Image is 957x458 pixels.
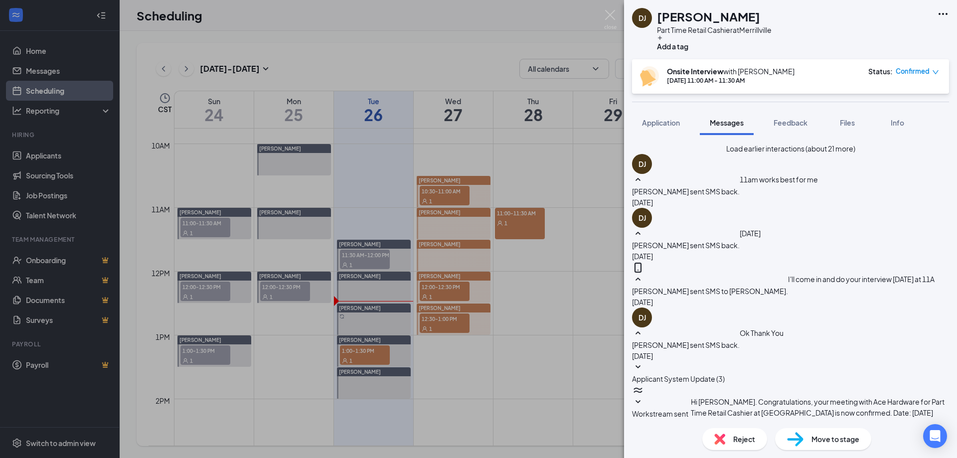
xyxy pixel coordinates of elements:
[632,384,644,396] svg: WorkstreamLogo
[632,174,644,186] svg: SmallChevronUp
[632,361,644,373] svg: SmallChevronDown
[632,409,691,451] span: Workstream sent automated SMS to [PERSON_NAME].
[632,396,644,408] svg: SmallChevronDown
[657,8,760,25] h1: [PERSON_NAME]
[868,66,893,76] div: Status :
[740,229,761,238] span: [DATE]
[638,13,646,23] div: DJ
[937,8,949,20] svg: Ellipses
[642,118,680,127] span: Application
[740,175,818,184] span: 11am works best for me
[657,25,772,35] div: Part Time Retail Cashier at Merrillville
[726,143,855,154] button: Load earlier interactions (about 21 more)
[896,66,930,76] span: Confirmed
[923,424,947,448] div: Open Intercom Messenger
[840,118,855,127] span: Files
[632,251,653,262] span: [DATE]
[632,297,653,307] span: [DATE]
[667,67,723,76] b: Onsite Interview
[667,66,795,76] div: with [PERSON_NAME]
[638,213,646,223] div: DJ
[657,35,663,41] svg: Plus
[632,197,653,208] span: [DATE]
[632,340,740,349] span: [PERSON_NAME] sent SMS back.
[632,361,725,384] button: SmallChevronDownApplicant System Update (3)
[932,69,939,76] span: down
[632,327,644,339] svg: SmallChevronUp
[788,275,935,284] span: I'll come in and do your interview [DATE] at 11A
[733,434,755,445] span: Reject
[638,159,646,169] div: DJ
[667,76,795,85] div: [DATE] 11:00 AM - 11:30 AM
[632,287,788,296] span: [PERSON_NAME] sent SMS to [PERSON_NAME].
[891,118,904,127] span: Info
[638,312,646,322] div: DJ
[657,35,688,52] button: PlusAdd a tag
[632,241,740,250] span: [PERSON_NAME] sent SMS back.
[632,350,653,361] span: [DATE]
[632,262,644,274] svg: MobileSms
[774,118,807,127] span: Feedback
[632,374,725,383] span: Applicant System Update (3)
[740,328,784,337] span: Ok Thank You
[632,187,740,196] span: [PERSON_NAME] sent SMS back.
[632,274,644,286] svg: SmallChevronUp
[811,434,859,445] span: Move to stage
[632,228,644,240] svg: SmallChevronUp
[710,118,744,127] span: Messages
